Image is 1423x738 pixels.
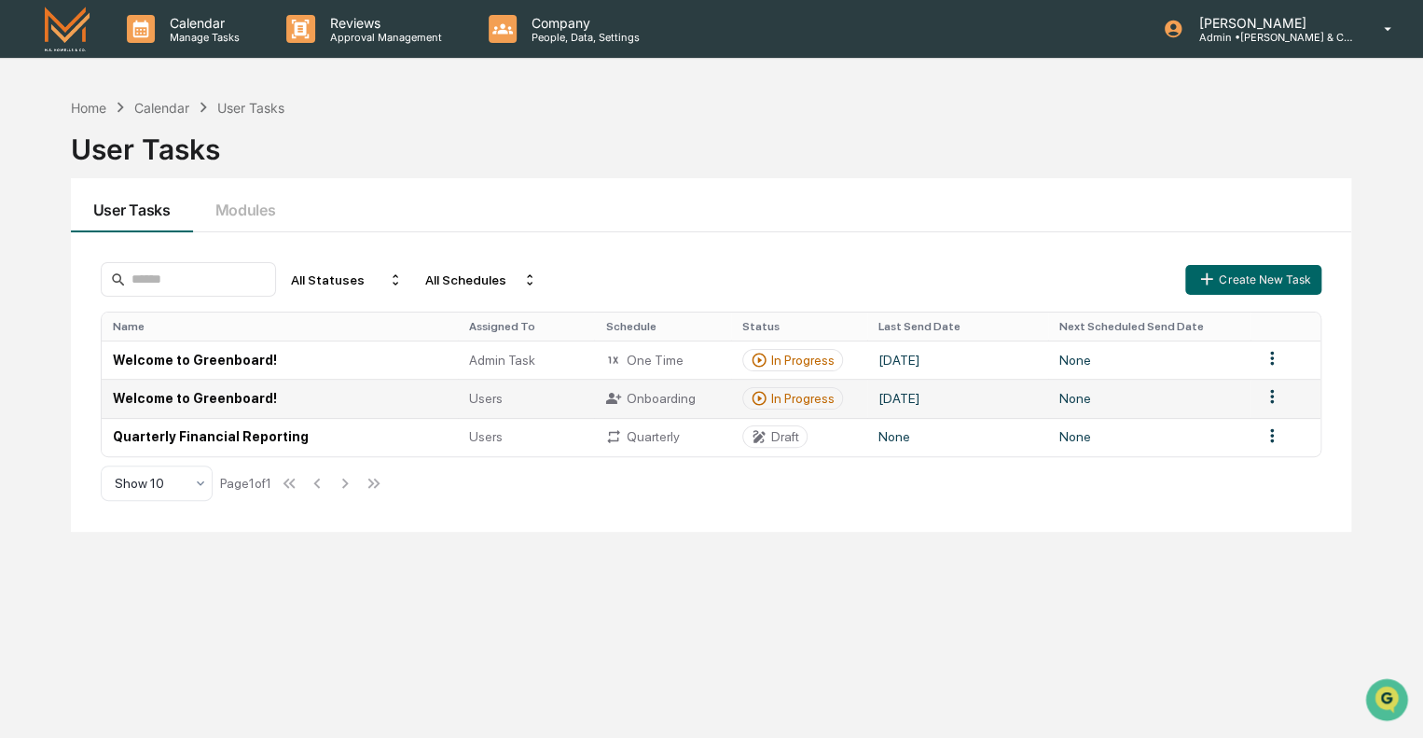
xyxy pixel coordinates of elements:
[193,178,298,232] button: Modules
[1048,379,1250,417] td: None
[1048,341,1250,379] td: None
[11,263,125,297] a: 🔎Data Lookup
[771,429,799,444] div: Draft
[37,271,117,289] span: Data Lookup
[135,237,150,252] div: 🗄️
[37,235,120,254] span: Preclearance
[1185,265,1321,295] button: Create New Task
[418,265,545,295] div: All Schedules
[19,272,34,287] div: 🔎
[605,390,719,407] div: Onboarding
[605,428,719,445] div: Quarterly
[71,178,193,232] button: User Tasks
[63,143,306,161] div: Start new chat
[19,143,52,176] img: 1746055101610-c473b297-6a78-478c-a979-82029cc54cd1
[315,31,451,44] p: Approval Management
[102,379,458,417] td: Welcome to Greenboard!
[594,313,730,341] th: Schedule
[771,391,835,406] div: In Progress
[63,161,236,176] div: We're available if you need us!
[71,118,1351,166] div: User Tasks
[102,313,458,341] th: Name
[186,316,226,330] span: Pylon
[867,379,1048,417] td: [DATE]
[11,228,128,261] a: 🖐️Preclearance
[867,341,1048,379] td: [DATE]
[1183,15,1357,31] p: [PERSON_NAME]
[517,15,649,31] p: Company
[458,313,594,341] th: Assigned To
[131,315,226,330] a: Powered byPylon
[155,15,249,31] p: Calendar
[283,265,410,295] div: All Statuses
[517,31,649,44] p: People, Data, Settings
[102,418,458,456] td: Quarterly Financial Reporting
[867,313,1048,341] th: Last Send Date
[1183,31,1357,44] p: Admin • [PERSON_NAME] & Co. - BD
[771,353,835,368] div: In Progress
[217,100,284,116] div: User Tasks
[731,313,867,341] th: Status
[469,353,535,368] span: Admin Task
[19,39,339,69] p: How can we help?
[71,100,106,116] div: Home
[220,476,271,491] div: Page 1 of 1
[19,237,34,252] div: 🖐️
[317,148,339,171] button: Start new chat
[128,228,239,261] a: 🗄️Attestations
[315,15,451,31] p: Reviews
[102,341,458,379] td: Welcome to Greenboard!
[154,235,231,254] span: Attestations
[1048,418,1250,456] td: None
[469,429,503,444] span: Users
[1048,313,1250,341] th: Next Scheduled Send Date
[45,7,90,50] img: logo
[867,418,1048,456] td: None
[1363,676,1414,727] iframe: Open customer support
[134,100,189,116] div: Calendar
[469,391,503,406] span: Users
[605,352,719,369] div: One Time
[155,31,249,44] p: Manage Tasks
